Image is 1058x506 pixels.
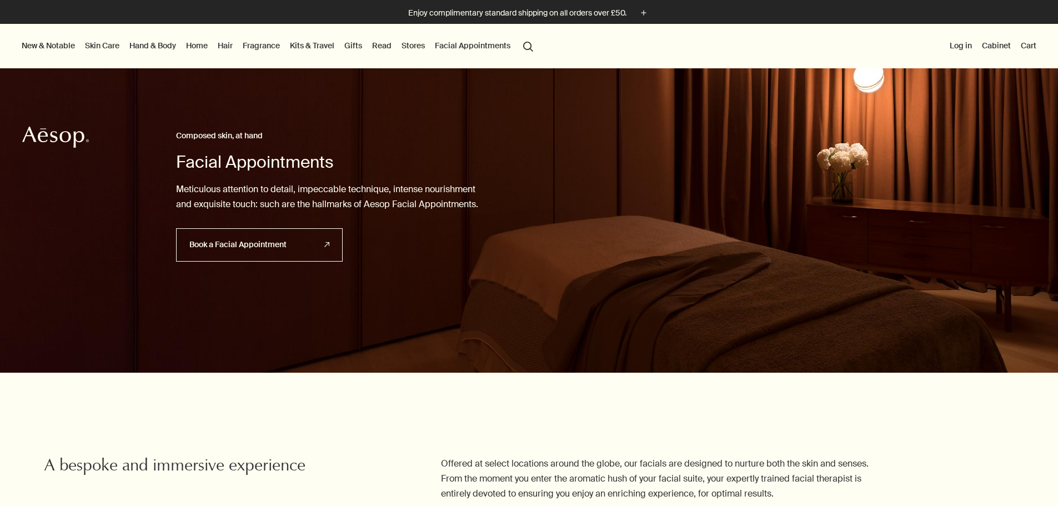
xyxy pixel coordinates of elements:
[176,228,343,262] a: Book a Facial Appointment
[19,24,538,68] nav: primary
[433,38,513,53] a: Facial Appointments
[184,38,210,53] a: Home
[408,7,626,19] p: Enjoy complimentary standard shipping on all orders over £50.
[22,126,89,148] svg: Aesop
[83,38,122,53] a: Skin Care
[44,456,353,478] h2: A bespoke and immersive experience
[127,38,178,53] a: Hand & Body
[19,123,92,154] a: Aesop
[19,38,77,53] button: New & Notable
[288,38,337,53] a: Kits & Travel
[176,151,484,173] h1: Facial Appointments
[980,38,1013,53] a: Cabinet
[176,129,484,143] h2: Composed skin, at hand
[947,38,974,53] button: Log in
[947,24,1039,68] nav: supplementary
[408,7,650,19] button: Enjoy complimentary standard shipping on all orders over £50.
[441,456,882,502] p: Offered at select locations around the globe, our facials are designed to nurture both the skin a...
[518,35,538,56] button: Open search
[240,38,282,53] a: Fragrance
[342,38,364,53] a: Gifts
[1019,38,1039,53] button: Cart
[399,38,427,53] button: Stores
[176,182,484,212] p: Meticulous attention to detail, impeccable technique, intense nourishment and exquisite touch: su...
[215,38,235,53] a: Hair
[370,38,394,53] a: Read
